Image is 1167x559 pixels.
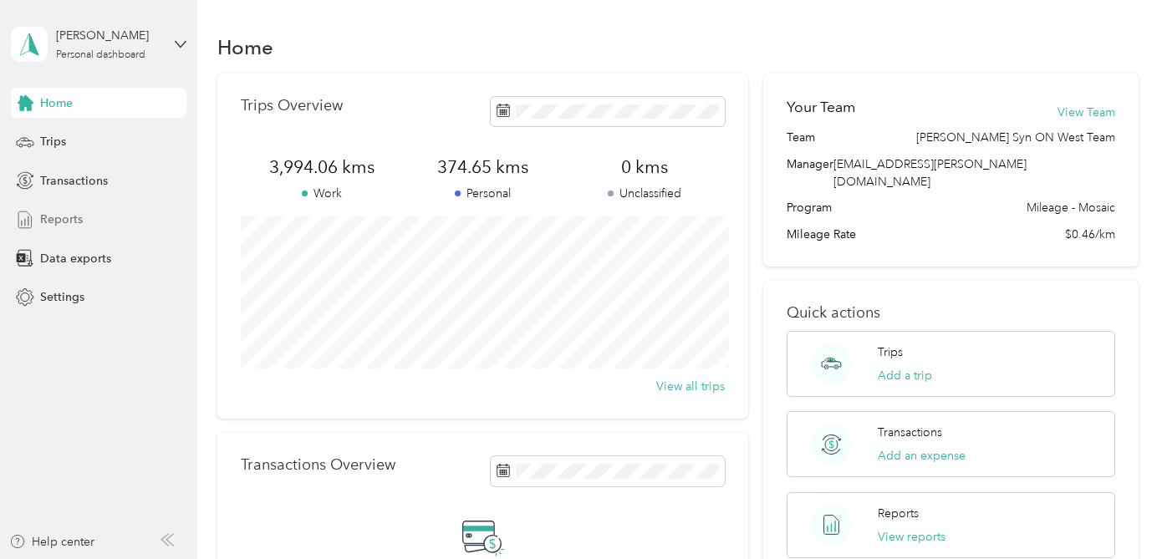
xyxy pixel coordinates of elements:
span: Mileage Rate [787,226,856,243]
div: Personal dashboard [56,50,145,60]
h2: Your Team [787,97,855,118]
span: [EMAIL_ADDRESS][PERSON_NAME][DOMAIN_NAME] [833,157,1027,189]
span: [PERSON_NAME] Syn ON West Team [916,129,1115,146]
span: Reports [40,211,83,228]
p: Trips Overview [241,97,343,114]
button: Help center [9,533,94,551]
iframe: Everlance-gr Chat Button Frame [1073,465,1167,559]
button: Add an expense [878,447,966,465]
span: 0 kms [563,155,725,179]
p: Reports [878,505,919,522]
p: Trips [878,343,903,361]
span: $0.46/km [1065,226,1115,243]
span: 3,994.06 kms [241,155,402,179]
p: Quick actions [787,304,1115,322]
p: Transactions Overview [241,456,395,474]
span: Transactions [40,172,108,190]
span: 374.65 kms [402,155,563,179]
span: Home [40,94,73,112]
h1: Home [217,38,273,56]
button: View all trips [656,378,725,395]
span: Settings [40,288,84,306]
p: Unclassified [563,185,725,202]
button: View Team [1057,104,1115,121]
span: Manager [787,155,833,191]
span: Mileage - Mosaic [1027,199,1115,216]
div: [PERSON_NAME] [56,27,161,44]
span: Data exports [40,250,111,267]
button: Add a trip [878,367,932,384]
p: Transactions [878,424,942,441]
p: Work [241,185,402,202]
span: Trips [40,133,66,150]
button: View reports [878,528,945,546]
span: Team [787,129,815,146]
span: Program [787,199,832,216]
p: Personal [402,185,563,202]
